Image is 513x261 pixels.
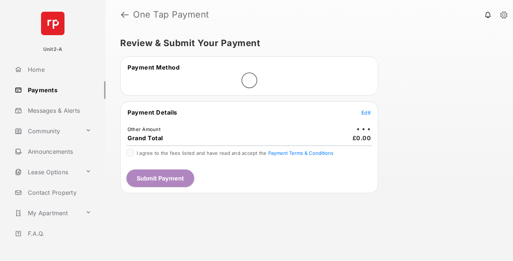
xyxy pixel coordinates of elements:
[128,64,180,71] span: Payment Method
[128,109,177,116] span: Payment Details
[137,150,333,156] span: I agree to the fees listed and have read and accept the
[12,102,106,119] a: Messages & Alerts
[353,134,371,142] span: £0.00
[128,134,163,142] span: Grand Total
[43,46,63,53] p: Unit2-A
[12,143,106,160] a: Announcements
[12,225,106,242] a: F.A.Q.
[12,184,106,201] a: Contact Property
[127,126,161,133] td: Other Amount
[41,12,64,35] img: svg+xml;base64,PHN2ZyB4bWxucz0iaHR0cDovL3d3dy53My5vcmcvMjAwMC9zdmciIHdpZHRoPSI2NCIgaGVpZ2h0PSI2NC...
[12,122,82,140] a: Community
[12,204,82,222] a: My Apartment
[120,39,492,48] h5: Review & Submit Your Payment
[12,163,82,181] a: Lease Options
[268,150,333,156] button: I agree to the fees listed and have read and accept the
[361,109,371,116] button: Edit
[133,10,209,19] strong: One Tap Payment
[12,81,106,99] a: Payments
[12,61,106,78] a: Home
[126,169,194,187] button: Submit Payment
